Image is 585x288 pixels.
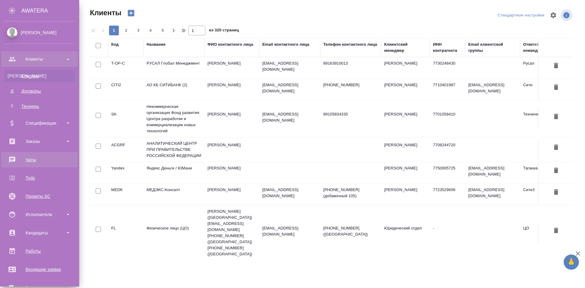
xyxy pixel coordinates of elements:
[2,244,78,259] a: Работы
[430,162,465,183] td: 7750005725
[551,60,561,72] button: Удалить
[465,184,520,205] td: [EMAIL_ADDRESS][DOMAIN_NAME]
[551,225,561,236] button: Удалить
[204,57,259,79] td: [PERSON_NAME]
[465,162,520,183] td: [EMAIL_ADDRESS][DOMAIN_NAME]
[551,187,561,198] button: Удалить
[5,119,75,128] div: Спецификации
[381,79,430,100] td: [PERSON_NAME]
[2,189,78,204] a: Проекты SC
[381,108,430,130] td: [PERSON_NAME]
[323,187,378,199] p: [PHONE_NUMBER] (добавочный 105)
[133,27,143,34] span: 3
[133,26,143,35] button: 3
[8,103,72,109] div: Тендеры
[520,162,569,183] td: Таганка
[121,27,131,34] span: 2
[158,27,168,34] span: 5
[262,41,309,48] div: Email контактного лица
[262,187,317,199] p: [EMAIL_ADDRESS][DOMAIN_NAME]
[108,139,144,160] td: ACGRF
[144,101,204,137] td: Некоммерческая организация Фонд развития Центра разработки и коммерциализации новых технологий
[564,254,579,270] button: 🙏
[323,82,378,88] p: [PHONE_NUMBER]
[204,108,259,130] td: [PERSON_NAME]
[5,173,75,183] div: Todo
[523,41,566,54] div: Ответственная команда
[108,162,144,183] td: Yandex
[430,108,465,130] td: 7701058410
[8,88,72,94] div: Договоры
[5,85,75,97] a: ДДоговоры
[204,205,259,260] td: [PERSON_NAME] ([GEOGRAPHIC_DATA]) [EMAIL_ADDRESS][DOMAIN_NAME] [PHONE_NUMBER] ([GEOGRAPHIC_DATA])...
[88,8,121,18] span: Клиенты
[430,79,465,100] td: 7710401987
[146,27,155,34] span: 4
[2,262,78,277] a: Входящие заявки
[381,162,430,183] td: [PERSON_NAME]
[204,184,259,205] td: [PERSON_NAME]
[144,222,204,244] td: Физическое лицо (ЦО)
[430,139,465,160] td: 7708244720
[5,29,75,36] div: [PERSON_NAME]
[5,70,75,82] a: [PERSON_NAME]Клиенты
[5,192,75,201] div: Проекты SC
[5,210,75,219] div: Исполнители
[147,41,165,48] div: Название
[146,26,155,35] button: 4
[5,247,75,256] div: Работы
[124,8,138,18] button: Создать
[144,79,204,100] td: АО КБ СИТИБАНК (2)
[262,82,317,94] p: [EMAIL_ADDRESS][DOMAIN_NAME]
[433,41,462,54] div: ИНН контрагента
[520,222,569,244] td: ЦО
[430,57,465,79] td: 7730248430
[108,79,144,100] td: CITI2
[204,162,259,183] td: [PERSON_NAME]
[108,222,144,244] td: FL
[323,60,378,66] p: 89163910013
[2,152,78,167] a: Чаты
[8,73,72,79] div: Клиенты
[496,11,546,20] div: split button
[468,41,517,54] div: Email клиентской группы
[5,100,75,112] a: ТТендеры
[520,108,569,130] td: Технический
[144,57,204,79] td: РУСАЛ Глобал Менеджмент
[520,57,569,79] td: Русал
[323,111,378,117] p: 89105834335
[551,82,561,93] button: Удалить
[520,184,569,205] td: Сити3
[262,60,317,73] p: [EMAIL_ADDRESS][DOMAIN_NAME]
[384,41,427,54] div: Клиентский менеджер
[204,139,259,160] td: [PERSON_NAME]
[566,256,576,268] span: 🙏
[551,111,561,123] button: Удалить
[262,111,317,123] p: [EMAIL_ADDRESS][DOMAIN_NAME]
[520,79,569,100] td: Сити
[323,41,377,48] div: Телефон контактного лица
[144,162,204,183] td: Яндекс Деньги / ЮМани
[381,222,430,244] td: Юридический отдел
[262,225,317,237] p: [EMAIL_ADDRESS][DOMAIN_NAME]
[111,41,119,48] div: Код
[5,228,75,237] div: Кандидаты
[108,57,144,79] td: T-OP-C
[551,165,561,176] button: Удалить
[381,184,430,205] td: [PERSON_NAME]
[5,137,75,146] div: Заказы
[207,41,253,48] div: ФИО контактного лица
[21,5,79,17] div: AWATERA
[561,9,573,21] span: Посмотреть информацию
[144,137,204,162] td: АНАЛИТИЧЕСКИЙ ЦЕНТР ПРИ ПРАВИТЕЛЬСТВЕ РОССИЙСКОЙ ФЕДЕРАЦИИ
[121,26,131,35] button: 2
[5,265,75,274] div: Входящие заявки
[204,79,259,100] td: [PERSON_NAME]
[108,184,144,205] td: MEDK
[144,184,204,205] td: МЕДЭКС-Консалт
[381,139,430,160] td: [PERSON_NAME]
[465,79,520,100] td: [EMAIL_ADDRESS][DOMAIN_NAME]
[430,222,465,244] td: -
[5,55,75,64] div: Клиенты
[158,26,168,35] button: 5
